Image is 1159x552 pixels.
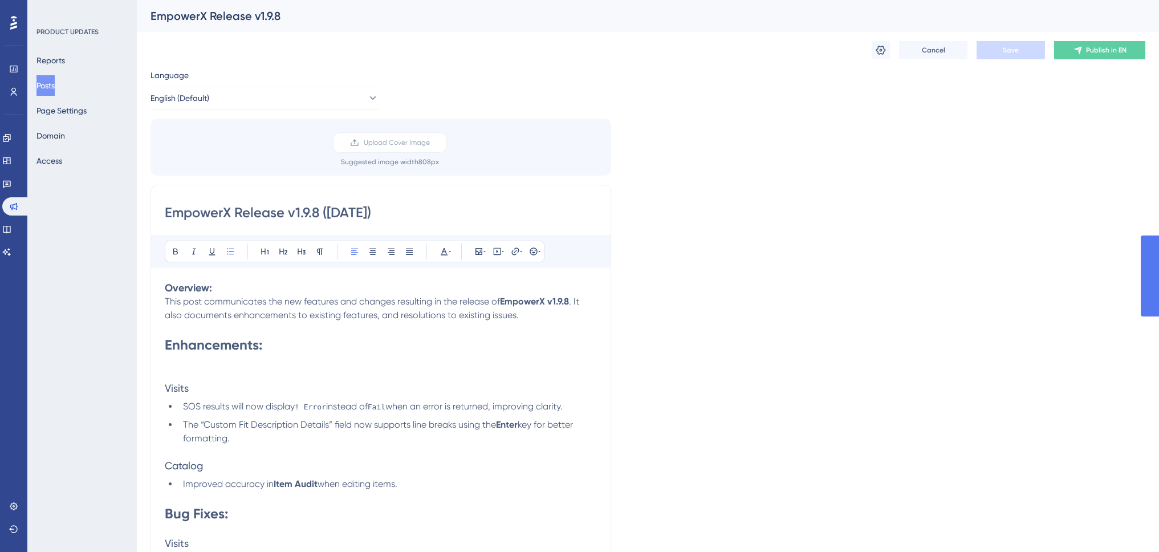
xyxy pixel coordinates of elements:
[36,125,65,146] button: Domain
[1086,46,1127,55] span: Publish in EN
[1003,46,1019,55] span: Save
[151,8,1117,24] div: EmpowerX Release v1.9.8
[151,91,209,105] span: English (Default)
[165,460,203,472] span: Catalog
[165,537,189,549] span: Visits
[496,419,518,430] strong: Enter
[318,478,397,489] span: when editing items.
[183,419,496,430] span: The “Custom Fit Description Details” field now supports line breaks using the
[151,68,189,82] span: Language
[165,382,189,394] span: Visits
[364,138,430,147] span: Upload Cover Image
[165,505,228,522] strong: Bug Fixes:
[165,282,212,294] strong: Overview:
[1111,507,1145,541] iframe: UserGuiding AI Assistant Launcher
[500,296,569,307] strong: EmpowerX v1.9.8
[165,296,500,307] span: This post communicates the new features and changes resulting in the release of
[922,46,945,55] span: Cancel
[183,478,274,489] span: Improved accuracy in
[1054,41,1145,59] button: Publish in EN
[165,204,597,222] input: Post Title
[151,87,379,109] button: English (Default)
[899,41,967,59] button: Cancel
[36,100,87,121] button: Page Settings
[165,336,262,353] strong: Enhancements:
[36,27,99,36] div: PRODUCT UPDATES
[183,401,295,412] span: SOS results will now display
[977,41,1045,59] button: Save
[295,403,326,411] span: ! Error
[36,50,65,71] button: Reports
[385,401,563,412] span: when an error is returned, improving clarity.
[274,478,318,489] strong: Item Audit
[341,157,439,167] div: Suggested image width 808 px
[326,401,368,412] span: instead of
[36,75,55,96] button: Posts
[368,403,385,411] span: Fail
[36,151,62,171] button: Access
